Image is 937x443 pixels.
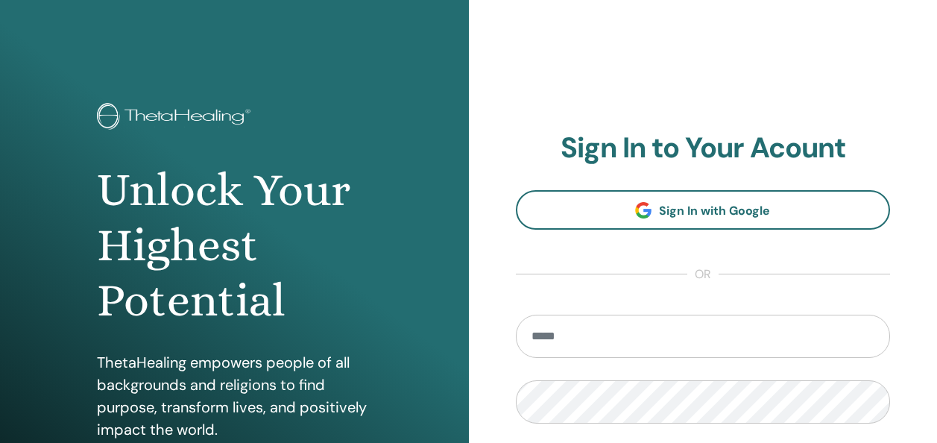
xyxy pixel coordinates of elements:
h2: Sign In to Your Acount [516,131,891,166]
a: Sign In with Google [516,190,891,230]
h1: Unlock Your Highest Potential [97,163,372,329]
span: or [687,266,719,283]
p: ThetaHealing empowers people of all backgrounds and religions to find purpose, transform lives, a... [97,351,372,441]
span: Sign In with Google [659,203,770,219]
